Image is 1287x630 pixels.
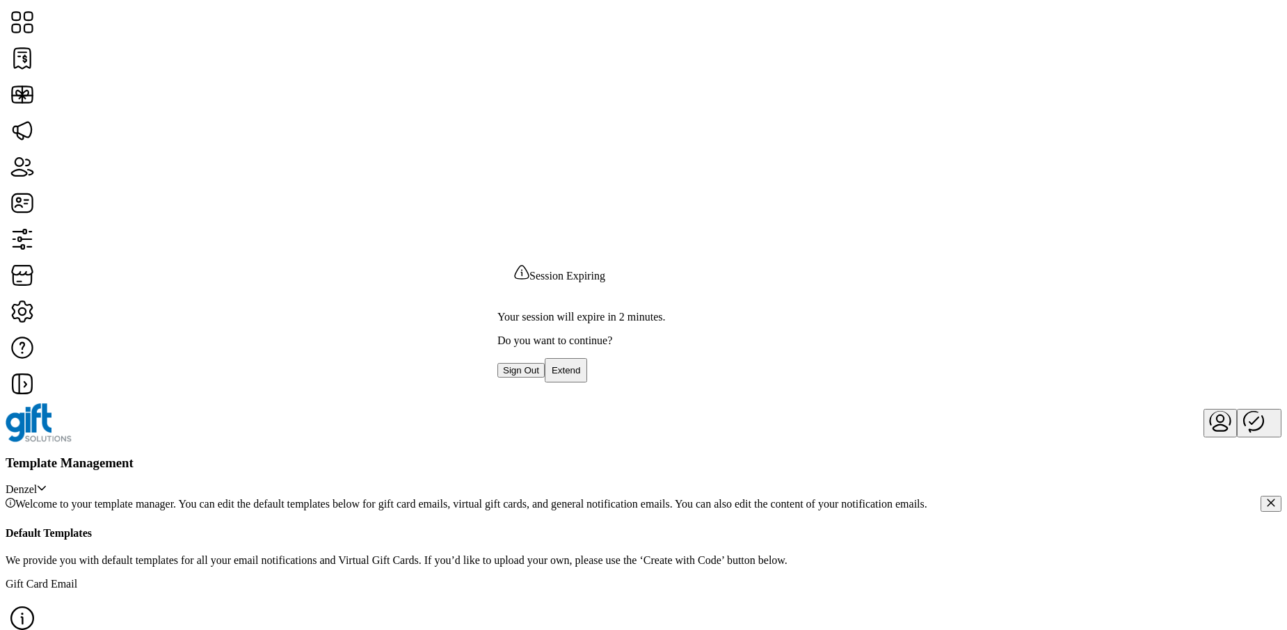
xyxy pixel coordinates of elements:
span: Extend [552,365,581,375]
span: Sign Out [503,365,539,375]
button: Sign Out [497,363,545,378]
p: Your session will expire in 2 minutes. [497,311,790,323]
button: Extend [545,358,588,382]
span: Session Expiring [529,270,605,282]
p: Do you want to continue? [497,334,790,347]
